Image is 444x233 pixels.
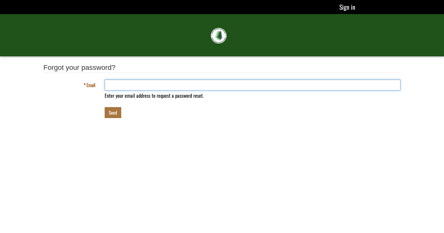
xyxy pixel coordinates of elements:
span: Enter your email address to request a password reset. [105,92,204,99]
img: FRIAA Submissions Portal [211,28,227,44]
button: Send [105,107,121,118]
span: Forgot your password? [44,64,116,71]
a: Sign in [339,2,355,12]
span: Email [86,81,95,88]
input: Email is a required field. [105,80,401,91]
